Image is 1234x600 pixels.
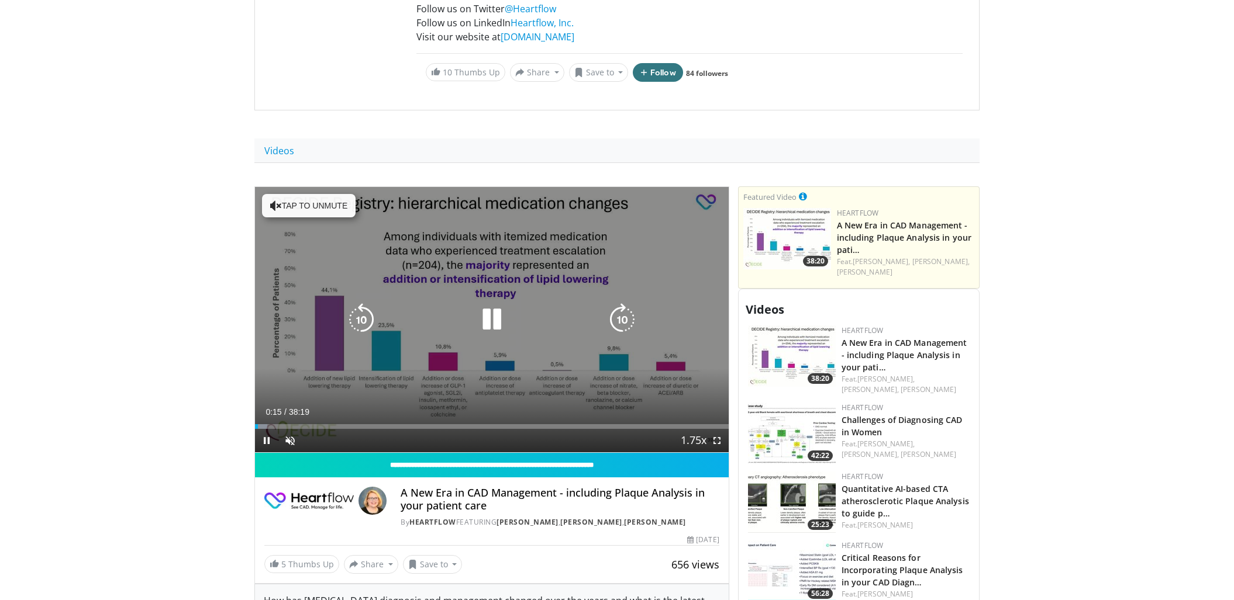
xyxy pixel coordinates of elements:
[842,540,884,550] a: Heartflow
[837,208,879,218] a: Heartflow
[808,588,833,599] span: 56:28
[743,208,831,269] a: 38:20
[403,555,463,574] button: Save to
[837,267,892,277] a: [PERSON_NAME]
[344,555,398,574] button: Share
[808,519,833,530] span: 25:23
[748,403,836,464] a: 42:22
[748,471,836,533] a: 25:23
[842,552,963,588] a: Critical Reasons for Incorporating Plaque Analysis in your CAD Diagn…
[857,520,913,530] a: [PERSON_NAME]
[266,407,281,417] span: 0:15
[842,325,884,335] a: Heartflow
[560,517,622,527] a: [PERSON_NAME]
[808,450,833,461] span: 42:22
[511,16,574,29] a: Heartflow, Inc.
[857,374,915,384] a: [PERSON_NAME],
[359,487,387,515] img: Avatar
[443,67,452,78] span: 10
[857,439,915,449] a: [PERSON_NAME],
[401,487,719,512] h4: A New Era in CAD Management - including Plaque Analysis in your patient care
[284,407,287,417] span: /
[278,429,302,452] button: Unmute
[686,68,728,78] a: 84 followers
[912,256,970,266] a: [PERSON_NAME],
[842,520,970,530] div: Feat.
[289,407,309,417] span: 38:19
[264,487,354,515] img: Heartflow
[803,256,828,266] span: 38:20
[842,337,967,373] a: A New Era in CAD Management - including Plaque Analysis in your pati…
[633,63,683,82] button: Follow
[837,220,971,255] a: A New Era in CAD Management - including Plaque Analysis in your pati…
[624,517,686,527] a: [PERSON_NAME]
[705,429,729,452] button: Fullscreen
[416,2,963,44] p: Follow us on Twitter Follow us on LinkedIn Visit our website at
[743,208,831,269] img: 738d0e2d-290f-4d89-8861-908fb8b721dc.150x105_q85_crop-smart_upscale.jpg
[746,301,784,317] span: Videos
[687,535,719,545] div: [DATE]
[254,138,304,163] a: Videos
[281,559,286,570] span: 5
[901,449,956,459] a: [PERSON_NAME]
[264,555,339,573] a: 5 Thumbs Up
[748,403,836,464] img: 65719914-b9df-436f-8749-217792de2567.150x105_q85_crop-smart_upscale.jpg
[901,384,956,394] a: [PERSON_NAME]
[426,63,505,81] a: 10 Thumbs Up
[569,63,629,82] button: Save to
[510,63,564,82] button: Share
[409,517,456,527] a: Heartflow
[842,471,884,481] a: Heartflow
[748,325,836,387] a: 38:20
[743,192,797,202] small: Featured Video
[497,517,559,527] a: [PERSON_NAME]
[808,373,833,384] span: 38:20
[842,439,970,460] div: Feat.
[842,414,963,438] a: Challenges of Diagnosing CAD in Women
[853,256,910,266] a: [PERSON_NAME],
[842,483,969,519] a: Quantitative AI-based CTA atherosclerotic Plaque Analysis to guide p…
[682,429,705,452] button: Playback Rate
[748,325,836,387] img: 738d0e2d-290f-4d89-8861-908fb8b721dc.150x105_q85_crop-smart_upscale.jpg
[401,517,719,528] div: By FEATURING , ,
[255,429,278,452] button: Pause
[837,256,974,278] div: Feat.
[262,194,356,217] button: Tap to unmute
[255,424,729,429] div: Progress Bar
[842,374,970,395] div: Feat.
[505,2,556,15] a: @Heartflow
[842,403,884,412] a: Heartflow
[501,30,574,43] a: [DOMAIN_NAME]
[842,384,899,394] a: [PERSON_NAME],
[748,471,836,533] img: 248d14eb-d434-4f54-bc7d-2124e3d05da6.150x105_q85_crop-smart_upscale.jpg
[255,187,729,453] video-js: Video Player
[671,557,719,571] span: 656 views
[842,449,899,459] a: [PERSON_NAME],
